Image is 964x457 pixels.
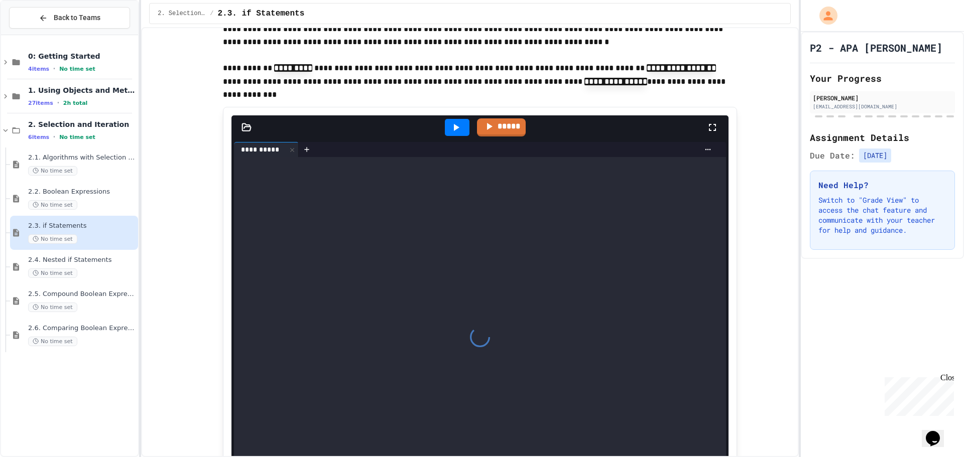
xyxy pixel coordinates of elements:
[28,302,77,312] span: No time set
[881,373,954,416] iframe: chat widget
[818,179,946,191] h3: Need Help?
[810,149,855,162] span: Due Date:
[28,234,77,244] span: No time set
[28,290,136,298] span: 2.5. Compound Boolean Expressions
[810,130,955,144] h2: Assignment Details
[810,71,955,85] h2: Your Progress
[28,52,136,61] span: 0: Getting Started
[63,100,88,106] span: 2h total
[54,13,100,23] span: Back to Teams
[28,86,136,95] span: 1. Using Objects and Methods
[28,66,49,72] span: 4 items
[53,65,55,73] span: •
[813,103,952,110] div: [EMAIL_ADDRESS][DOMAIN_NAME]
[28,200,77,210] span: No time set
[28,256,136,264] span: 2.4. Nested if Statements
[813,93,952,102] div: [PERSON_NAME]
[818,195,946,235] p: Switch to "Grade View" to access the chat feature and communicate with your teacher for help and ...
[217,8,304,20] span: 2.3. if Statements
[28,222,136,230] span: 2.3. if Statements
[28,337,77,346] span: No time set
[4,4,69,64] div: Chat with us now!Close
[922,417,954,447] iframe: chat widget
[53,133,55,141] span: •
[28,120,136,129] span: 2. Selection and Iteration
[28,324,136,333] span: 2.6. Comparing Boolean Expressions ([PERSON_NAME] Laws)
[859,148,891,163] span: [DATE]
[28,134,49,140] span: 6 items
[59,66,95,72] span: No time set
[28,166,77,176] span: No time set
[59,134,95,140] span: No time set
[28,100,53,106] span: 27 items
[57,99,59,107] span: •
[158,10,206,18] span: 2. Selection and Iteration
[809,4,840,27] div: My Account
[28,188,136,196] span: 2.2. Boolean Expressions
[28,154,136,162] span: 2.1. Algorithms with Selection and Repetition
[210,10,213,18] span: /
[28,268,77,278] span: No time set
[810,41,942,55] h1: P2 - APA [PERSON_NAME]
[9,7,130,29] button: Back to Teams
